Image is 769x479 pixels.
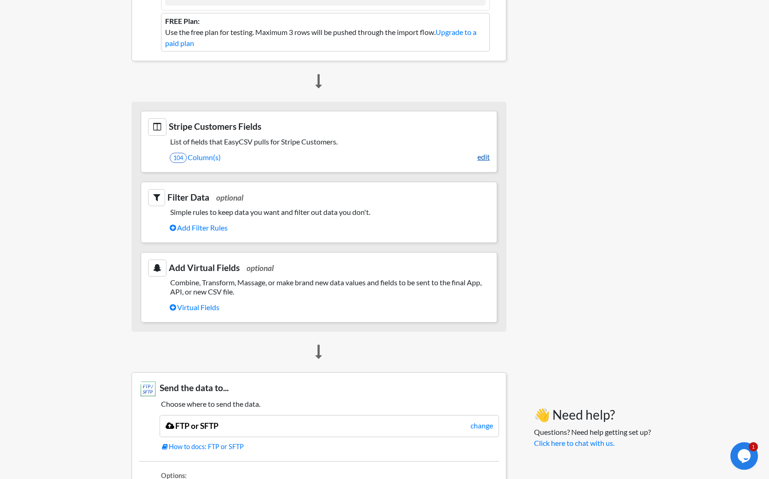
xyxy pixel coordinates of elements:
[139,380,157,398] img: FTP or SFTP
[534,407,651,423] h3: 👋 Need help?
[165,17,200,25] b: FREE Plan:
[730,442,760,470] iframe: chat widget
[166,421,218,431] a: FTP or SFTP
[170,153,187,163] span: 104
[170,150,490,165] a: 104Column(s)
[148,137,490,146] h5: List of fields that EasyCSV pulls for Stripe Customers.
[170,300,490,315] a: Virtual Fields
[139,380,499,398] h3: Send the data to...
[247,263,274,273] span: optional
[148,208,490,216] h5: Simple rules to keep data you want and filter out data you don't.
[216,193,243,202] span: optional
[477,151,490,162] a: edit
[148,278,490,295] h5: Combine, Transform, Massage, or make brand new data values and fields to be sent to the final App...
[534,427,651,449] p: Questions? Need help getting set up?
[148,260,490,277] h3: Add Virtual Fields
[471,420,493,431] a: change
[534,439,614,447] a: Click here to chat with us.
[170,220,490,236] a: Add Filter Rules
[162,442,499,452] a: How to docs: FTP or SFTP
[148,189,490,206] h3: Filter Data
[139,399,499,408] h5: Choose where to send the data.
[148,118,490,135] h3: Stripe Customers Fields
[161,13,490,52] li: Use the free plan for testing. Maximum 3 rows will be pushed through the import flow.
